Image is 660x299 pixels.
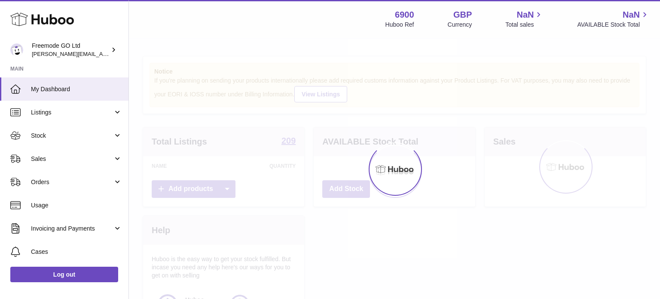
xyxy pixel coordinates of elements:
span: My Dashboard [31,85,122,93]
span: Total sales [505,21,544,29]
div: Freemode GO Ltd [32,42,109,58]
span: Stock [31,132,113,140]
div: Currency [448,21,472,29]
span: Invoicing and Payments [31,225,113,233]
span: [PERSON_NAME][EMAIL_ADDRESS][DOMAIN_NAME] [32,50,172,57]
a: NaN AVAILABLE Stock Total [577,9,650,29]
span: Sales [31,155,113,163]
span: Cases [31,248,122,256]
img: lenka.smikniarova@gioteck.com [10,43,23,56]
strong: GBP [453,9,472,21]
span: Orders [31,178,113,186]
div: Huboo Ref [385,21,414,29]
strong: 6900 [395,9,414,21]
span: AVAILABLE Stock Total [577,21,650,29]
span: NaN [516,9,534,21]
span: Usage [31,201,122,210]
a: NaN Total sales [505,9,544,29]
a: Log out [10,267,118,282]
span: Listings [31,108,113,117]
span: NaN [623,9,640,21]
